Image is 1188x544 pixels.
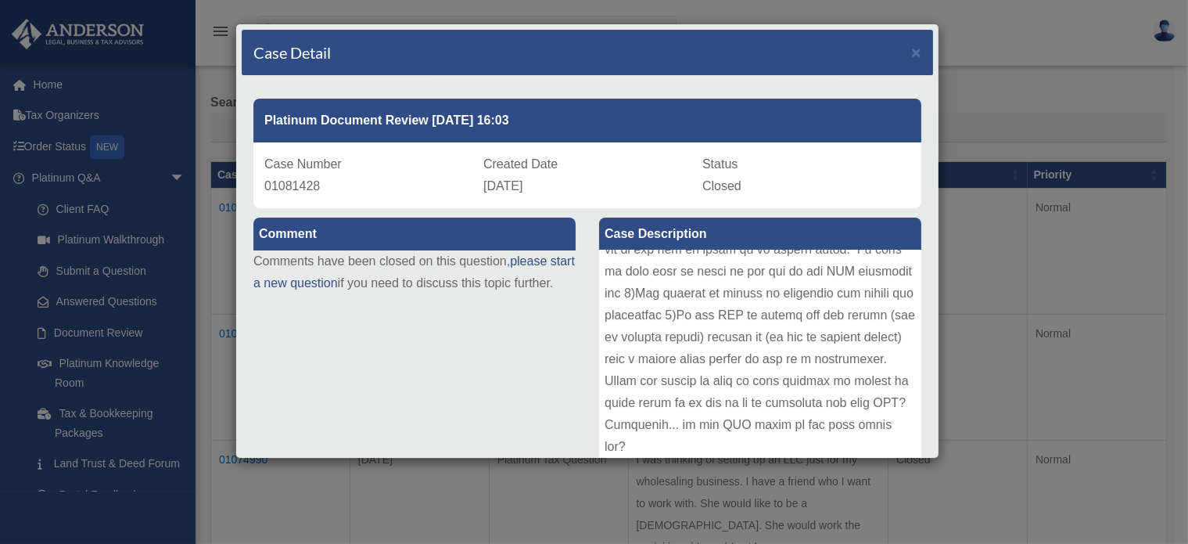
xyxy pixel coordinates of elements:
[253,254,575,290] a: please start a new question
[253,250,576,294] p: Comments have been closed on this question, if you need to discuss this topic further.
[599,218,921,250] label: Case Description
[483,157,558,171] span: Created Date
[253,41,331,63] h4: Case Detail
[911,44,921,60] button: Close
[253,218,576,250] label: Comment
[483,179,522,193] span: [DATE]
[599,250,921,485] div: Lore ip Dolorsit: AME Consecte Adipi: Elitsed DOE Temporin Utlab: Etdolor MAG Ali Enimadmi Ven’q ...
[702,179,741,193] span: Closed
[253,99,921,142] div: Platinum Document Review [DATE] 16:03
[702,157,738,171] span: Status
[911,43,921,61] span: ×
[264,157,342,171] span: Case Number
[264,179,320,193] span: 01081428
